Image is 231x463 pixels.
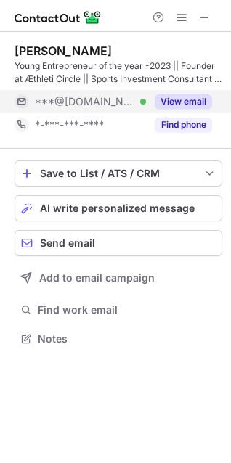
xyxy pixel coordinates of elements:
[15,230,222,256] button: Send email
[38,303,216,316] span: Find work email
[15,160,222,187] button: save-profile-one-click
[40,168,197,179] div: Save to List / ATS / CRM
[15,195,222,221] button: AI write personalized message
[155,94,212,109] button: Reveal Button
[15,9,102,26] img: ContactOut v5.3.10
[15,300,222,320] button: Find work email
[155,118,212,132] button: Reveal Button
[15,44,112,58] div: [PERSON_NAME]
[40,202,195,214] span: AI write personalized message
[15,60,222,86] div: Young Entrepreneur of the year -2023 || Founder at Æthleti Circle || Sports Investment Consultant...
[35,95,135,108] span: ***@[DOMAIN_NAME]
[38,332,216,345] span: Notes
[39,272,155,284] span: Add to email campaign
[15,329,222,349] button: Notes
[15,265,222,291] button: Add to email campaign
[40,237,95,249] span: Send email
